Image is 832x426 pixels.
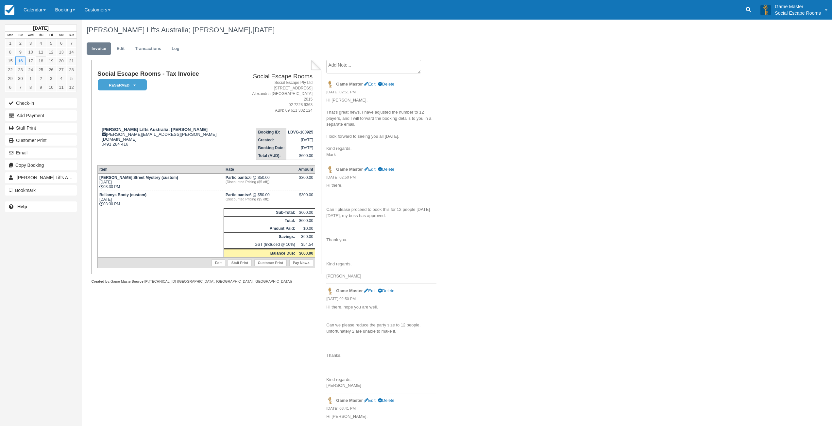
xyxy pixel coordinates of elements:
[226,180,295,184] em: (Discounted Pricing ($5 off))
[25,65,36,74] a: 24
[25,39,36,48] a: 3
[25,32,36,39] th: Wed
[112,42,129,55] a: Edit
[224,173,297,191] td: 6 @ $50.00
[256,128,286,136] th: Booking ID:
[289,260,313,266] a: Pay Now
[212,260,225,266] a: Edit
[224,249,297,257] th: Balance Due:
[25,74,36,83] a: 1
[364,167,375,172] a: Edit
[364,398,375,403] a: Edit
[5,123,77,133] a: Staff Print
[130,42,166,55] a: Transactions
[15,32,25,39] th: Tue
[66,39,76,48] a: 7
[46,56,56,65] a: 19
[336,288,363,293] strong: Game Master
[5,5,14,15] img: checkfront-main-nav-mini-logo.png
[254,260,287,266] a: Customer Print
[33,25,48,31] strong: [DATE]
[87,42,111,55] a: Invoice
[5,32,15,39] th: Mon
[66,83,76,92] a: 12
[326,406,436,413] em: [DATE] 03:41 PM
[46,83,56,92] a: 10
[297,241,315,249] td: $54.54
[25,83,36,92] a: 8
[336,167,363,172] strong: Game Master
[15,65,25,74] a: 23
[36,32,46,39] th: Thu
[36,74,46,83] a: 2
[36,39,46,48] a: 4
[224,232,297,241] th: Savings:
[46,48,56,56] a: 12
[245,80,313,114] address: Social Escape Pty Ltd [STREET_ADDRESS] Alexandria [GEOGRAPHIC_DATA] 2015 02 7228 9363 ABN: 69 611...
[97,165,224,173] th: Item
[17,175,123,180] span: [PERSON_NAME] Lifts Australia; [PERSON_NAME]
[36,65,46,74] a: 25
[226,175,249,180] strong: Participants
[5,148,77,158] button: Email
[15,83,25,92] a: 7
[5,201,77,212] a: Help
[5,74,15,83] a: 29
[256,152,286,160] th: Total (AUD):
[364,288,375,293] a: Edit
[297,225,315,233] td: $0.00
[5,98,77,108] button: Check-in
[15,39,25,48] a: 2
[97,79,144,91] a: Reserved
[99,175,178,180] strong: [PERSON_NAME] Street Mystery (custom)
[99,193,146,197] strong: Bellamys Booty (custom)
[326,304,436,389] p: Hi there, hope you are well. Can we please reduce the party size to 12 people, unfortunately 2 ar...
[87,26,701,34] h1: [PERSON_NAME] Lifts Australia; [PERSON_NAME],
[288,130,313,134] strong: LDVG-100925
[36,56,46,65] a: 18
[66,56,76,65] a: 21
[97,71,242,77] h1: Social Escape Rooms - Tax Invoice
[326,182,436,279] p: Hi there, Can I please proceed to book this for 12 people [DATE][DATE], my boss has approved. Tha...
[298,175,313,185] div: $300.00
[326,89,436,97] em: [DATE] 02:51 PM
[91,279,110,283] strong: Created by:
[378,288,394,293] a: Delete
[25,56,36,65] a: 17
[91,279,321,284] div: Game Master [TECHNICAL_ID] ([GEOGRAPHIC_DATA], [GEOGRAPHIC_DATA], [GEOGRAPHIC_DATA])
[298,193,313,202] div: $300.00
[224,225,297,233] th: Amount Paid:
[378,82,394,87] a: Delete
[97,173,224,191] td: [DATE] 03:30 PM
[378,398,394,403] a: Delete
[775,10,821,16] p: Social Escape Rooms
[15,74,25,83] a: 30
[56,83,66,92] a: 11
[36,48,46,56] a: 11
[5,185,77,196] button: Bookmark
[5,65,15,74] a: 22
[286,152,315,160] td: $600.00
[775,3,821,10] p: Game Master
[299,251,313,256] strong: $600.00
[336,398,363,403] strong: Game Master
[297,232,315,241] td: $60.00
[36,83,46,92] a: 9
[56,48,66,56] a: 13
[5,56,15,65] a: 15
[102,127,208,132] strong: [PERSON_NAME] Lifts Australia; [PERSON_NAME]
[132,279,149,283] strong: Source IP:
[46,74,56,83] a: 3
[56,74,66,83] a: 4
[5,39,15,48] a: 1
[97,127,242,147] div: [PERSON_NAME][EMAIL_ADDRESS][PERSON_NAME][DOMAIN_NAME] 0491 284 416
[66,65,76,74] a: 28
[5,172,77,183] a: [PERSON_NAME] Lifts Australia; [PERSON_NAME]
[25,48,36,56] a: 10
[5,135,77,146] a: Customer Print
[98,79,147,91] em: Reserved
[66,48,76,56] a: 14
[228,260,252,266] a: Staff Print
[326,97,436,158] p: Hi [PERSON_NAME], That's great news. I have adjusted the number to 12 players, and I will forward...
[224,208,297,216] th: Sub-Total:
